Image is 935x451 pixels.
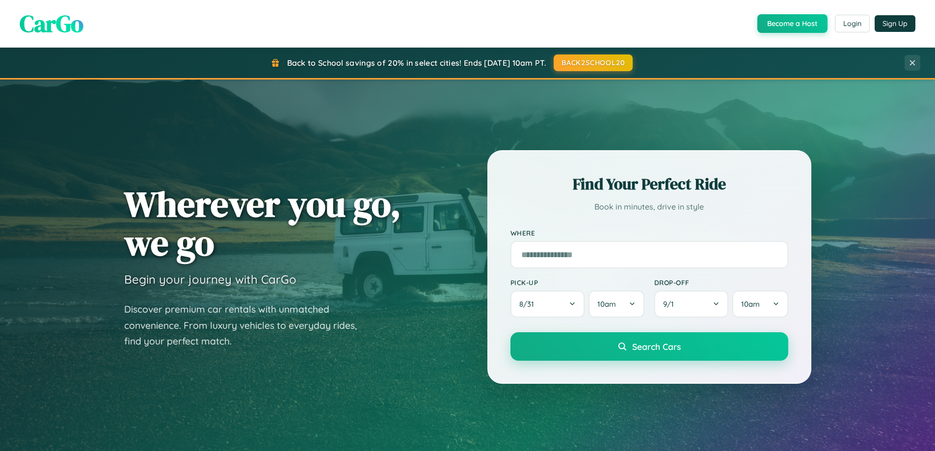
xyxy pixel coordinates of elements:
span: CarGo [20,7,83,40]
span: Search Cars [632,341,681,352]
span: 10am [741,299,760,309]
h3: Begin your journey with CarGo [124,272,296,287]
span: Back to School savings of 20% in select cities! Ends [DATE] 10am PT. [287,58,546,68]
button: Search Cars [510,332,788,361]
span: 8 / 31 [519,299,539,309]
label: Where [510,229,788,237]
h1: Wherever you go, we go [124,185,401,262]
button: 10am [588,291,644,318]
button: Become a Host [757,14,828,33]
h2: Find Your Perfect Ride [510,173,788,195]
button: 8/31 [510,291,585,318]
p: Book in minutes, drive in style [510,200,788,214]
button: Login [835,15,870,32]
button: Sign Up [875,15,915,32]
label: Pick-up [510,278,644,287]
p: Discover premium car rentals with unmatched convenience. From luxury vehicles to everyday rides, ... [124,301,370,349]
span: 10am [597,299,616,309]
button: 10am [732,291,788,318]
button: 9/1 [654,291,729,318]
label: Drop-off [654,278,788,287]
span: 9 / 1 [663,299,679,309]
button: BACK2SCHOOL20 [554,54,633,71]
